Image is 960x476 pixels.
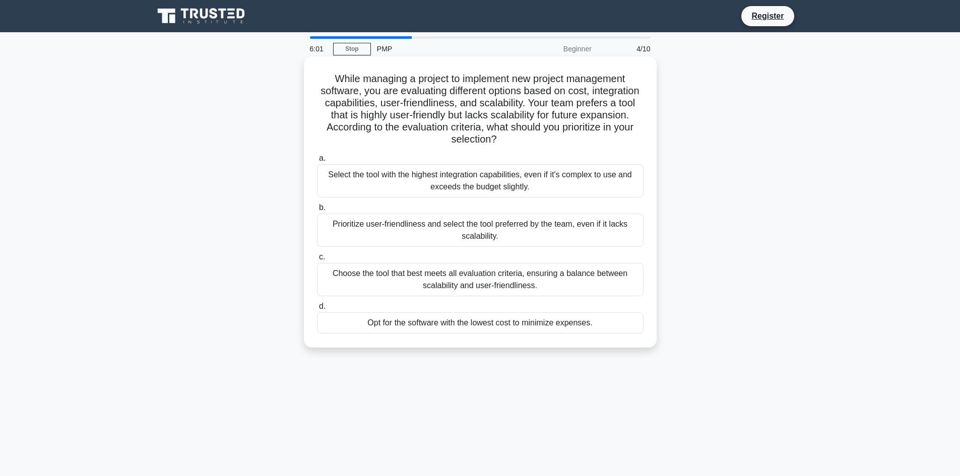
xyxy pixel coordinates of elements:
[333,43,371,55] a: Stop
[317,263,644,296] div: Choose the tool that best meets all evaluation criteria, ensuring a balance between scalability a...
[317,164,644,197] div: Select the tool with the highest integration capabilities, even if it's complex to use and exceed...
[371,39,509,59] div: PMP
[319,252,325,261] span: c.
[319,302,326,310] span: d.
[317,312,644,333] div: Opt for the software with the lowest cost to minimize expenses.
[509,39,598,59] div: Beginner
[598,39,657,59] div: 4/10
[304,39,333,59] div: 6:01
[317,214,644,247] div: Prioritize user-friendliness and select the tool preferred by the team, even if it lacks scalabil...
[316,73,645,146] h5: While managing a project to implement new project management software, you are evaluating differe...
[319,203,326,212] span: b.
[745,10,790,22] a: Register
[319,154,326,162] span: a.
